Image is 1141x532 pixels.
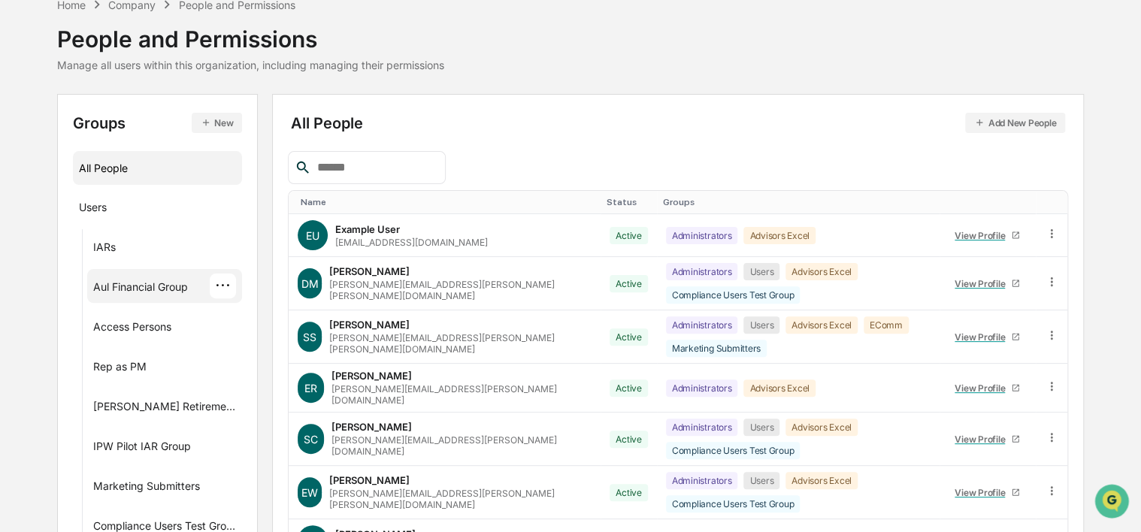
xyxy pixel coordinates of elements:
[949,376,1027,400] a: View Profile
[304,382,317,394] span: ER
[15,191,27,203] div: 🖐️
[329,319,410,331] div: [PERSON_NAME]
[335,237,488,248] div: [EMAIL_ADDRESS][DOMAIN_NAME]
[610,484,648,501] div: Active
[57,14,444,53] div: People and Permissions
[51,115,247,130] div: Start new chat
[93,440,191,458] div: IPW Pilot IAR Group
[666,472,738,489] div: Administrators
[106,254,182,266] a: Powered byPylon
[610,275,648,292] div: Active
[785,316,858,334] div: Advisors Excel
[291,113,1065,133] div: All People
[743,263,779,280] div: Users
[955,331,1011,343] div: View Profile
[666,227,738,244] div: Administrators
[15,219,27,231] div: 🔎
[15,32,274,56] p: How can we help?
[610,379,648,397] div: Active
[607,197,651,207] div: Toggle SortBy
[329,265,410,277] div: [PERSON_NAME]
[210,274,236,298] div: ···
[785,472,858,489] div: Advisors Excel
[301,486,318,499] span: EW
[743,316,779,334] div: Users
[331,383,592,406] div: [PERSON_NAME][EMAIL_ADDRESS][PERSON_NAME][DOMAIN_NAME]
[335,223,400,235] div: Example User
[1048,197,1062,207] div: Toggle SortBy
[743,472,779,489] div: Users
[666,419,738,436] div: Administrators
[955,434,1011,445] div: View Profile
[192,113,242,133] button: New
[150,255,182,266] span: Pylon
[79,156,236,180] div: All People
[666,495,801,512] div: Compliance Users Test Group
[304,433,318,446] span: SC
[124,189,186,204] span: Attestations
[93,320,171,338] div: Access Persons
[15,115,42,142] img: 1746055101610-c473b297-6a78-478c-a979-82029cc54cd1
[306,229,319,242] span: EU
[93,479,200,497] div: Marketing Submitters
[1093,482,1133,523] iframe: Open customer support
[93,360,147,378] div: Rep as PM
[30,218,95,233] span: Data Lookup
[785,263,858,280] div: Advisors Excel
[109,191,121,203] div: 🗄️
[256,119,274,138] button: Start new chat
[9,183,103,210] a: 🖐️Preclearance
[666,442,801,459] div: Compliance Users Test Group
[610,328,648,346] div: Active
[301,197,595,207] div: Toggle SortBy
[949,325,1027,349] a: View Profile
[666,316,738,334] div: Administrators
[329,332,592,355] div: [PERSON_NAME][EMAIL_ADDRESS][PERSON_NAME][PERSON_NAME][DOMAIN_NAME]
[103,183,192,210] a: 🗄️Attestations
[331,370,412,382] div: [PERSON_NAME]
[57,59,444,71] div: Manage all users within this organization, including managing their permissions
[946,197,1030,207] div: Toggle SortBy
[949,224,1027,247] a: View Profile
[93,280,188,298] div: Aul Financial Group
[743,379,816,397] div: Advisors Excel
[949,272,1027,295] a: View Profile
[331,434,592,457] div: [PERSON_NAME][EMAIL_ADDRESS][PERSON_NAME][DOMAIN_NAME]
[666,379,738,397] div: Administrators
[965,113,1065,133] button: Add New People
[949,428,1027,451] a: View Profile
[331,421,412,433] div: [PERSON_NAME]
[93,240,116,258] div: IARs
[666,263,738,280] div: Administrators
[303,331,316,343] span: SS
[79,201,107,219] div: Users
[51,130,190,142] div: We're available if you need us!
[73,113,242,133] div: Groups
[329,279,592,301] div: [PERSON_NAME][EMAIL_ADDRESS][PERSON_NAME][PERSON_NAME][DOMAIN_NAME]
[663,197,934,207] div: Toggle SortBy
[864,316,909,334] div: EComm
[949,481,1027,504] a: View Profile
[955,487,1011,498] div: View Profile
[9,212,101,239] a: 🔎Data Lookup
[955,230,1011,241] div: View Profile
[93,400,236,418] div: [PERSON_NAME] Retirement Group
[666,340,767,357] div: Marketing Submitters
[785,419,858,436] div: Advisors Excel
[610,431,648,448] div: Active
[743,419,779,436] div: Users
[329,474,410,486] div: [PERSON_NAME]
[610,227,648,244] div: Active
[329,488,592,510] div: [PERSON_NAME][EMAIL_ADDRESS][PERSON_NAME][PERSON_NAME][DOMAIN_NAME]
[955,278,1011,289] div: View Profile
[955,382,1011,394] div: View Profile
[666,286,801,304] div: Compliance Users Test Group
[30,189,97,204] span: Preclearance
[743,227,816,244] div: Advisors Excel
[301,277,319,290] span: DM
